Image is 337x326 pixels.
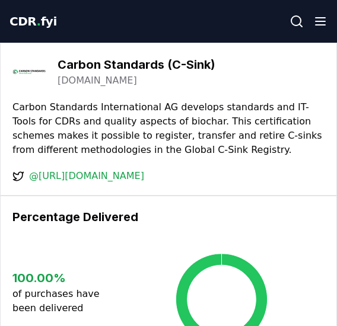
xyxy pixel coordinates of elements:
a: [DOMAIN_NAME] [58,73,137,88]
h3: Carbon Standards (C-Sink) [58,56,215,73]
img: Carbon Standards (C-Sink)-logo [12,55,46,88]
p: Carbon Standards International AG develops standards and IT-Tools for CDRs and quality aspects of... [12,100,325,157]
h3: Percentage Delivered [12,208,325,226]
a: CDR.fyi [9,13,57,30]
p: of purchases have been delivered [12,287,119,315]
span: . [37,14,41,28]
span: CDR fyi [9,14,57,28]
h3: 100.00 % [12,269,119,287]
a: @[URL][DOMAIN_NAME] [29,169,144,183]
